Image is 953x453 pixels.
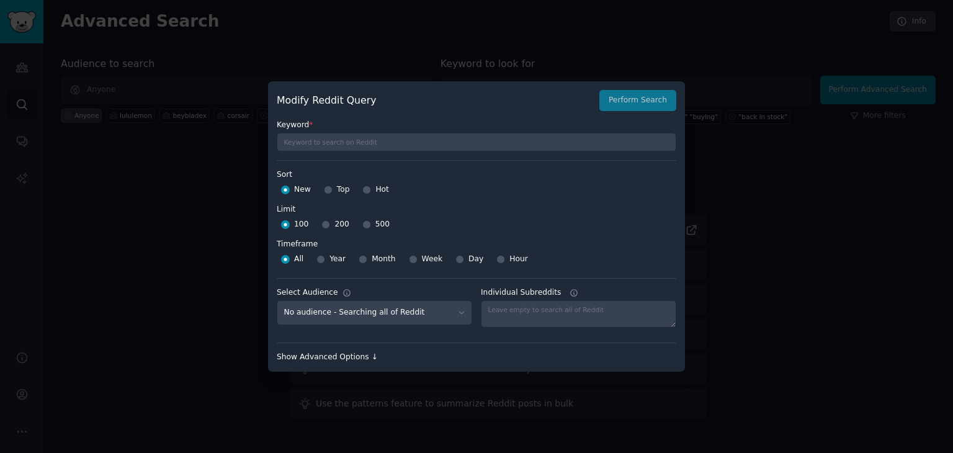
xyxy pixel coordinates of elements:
span: Month [372,254,395,265]
span: New [294,184,311,195]
div: Show Advanced Options ↓ [277,352,676,363]
label: Keyword [277,120,676,131]
span: All [294,254,303,265]
div: Limit [277,204,295,215]
span: Hot [375,184,389,195]
input: Keyword to search on Reddit [277,133,676,151]
label: Individual Subreddits [481,287,676,298]
span: 100 [294,219,308,230]
span: 500 [375,219,390,230]
span: Year [329,254,346,265]
label: Timeframe [277,235,676,250]
span: Top [337,184,350,195]
span: 200 [334,219,349,230]
span: Hour [509,254,528,265]
span: Week [422,254,443,265]
div: Select Audience [277,287,338,298]
span: Day [468,254,483,265]
h2: Modify Reddit Query [277,93,593,109]
label: Sort [277,169,676,181]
